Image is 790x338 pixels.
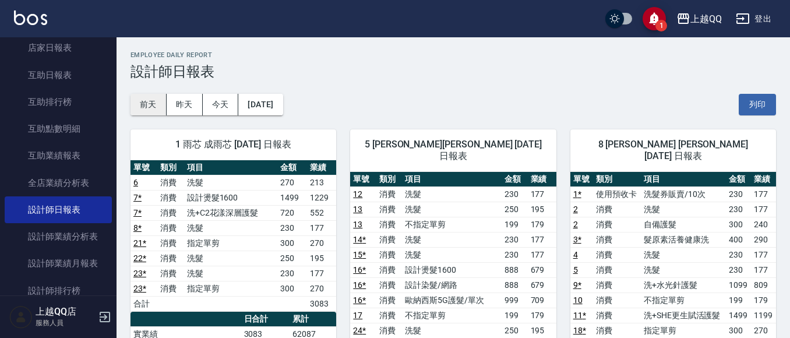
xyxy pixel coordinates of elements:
button: 昨天 [167,94,203,115]
td: 1229 [307,190,337,205]
td: 177 [307,220,337,235]
td: 1499 [726,308,751,323]
a: 6 [133,178,138,187]
td: 199 [726,293,751,308]
td: 洗髮 [402,202,502,217]
td: 177 [751,186,776,202]
td: 洗髮 [184,220,277,235]
button: 登出 [731,8,776,30]
td: 消費 [376,308,402,323]
td: 消費 [593,232,641,247]
td: 195 [528,202,556,217]
td: 洗髮券販賣/10次 [641,186,726,202]
td: 230 [502,247,527,262]
td: 179 [528,217,556,232]
td: 洗髮 [184,175,277,190]
td: 不指定單剪 [402,308,502,323]
td: 洗+C2花漾深層護髮 [184,205,277,220]
td: 不指定單剪 [402,217,502,232]
td: 177 [751,262,776,277]
a: 12 [353,189,362,199]
td: 合計 [131,296,157,311]
td: 250 [502,323,527,338]
td: 消費 [593,247,641,262]
th: 類別 [593,172,641,187]
td: 消費 [376,293,402,308]
td: 230 [726,202,751,217]
h5: 上越QQ店 [36,306,95,318]
td: 指定單剪 [184,281,277,296]
a: 互助排行榜 [5,89,112,115]
td: 230 [502,232,527,247]
th: 金額 [726,172,751,187]
td: 消費 [593,323,641,338]
img: Logo [14,10,47,25]
td: 230 [726,247,751,262]
td: 消費 [157,251,184,266]
a: 店家日報表 [5,34,112,61]
td: 消費 [376,186,402,202]
td: 230 [502,186,527,202]
td: 177 [307,266,337,281]
th: 項目 [184,160,277,175]
td: 消費 [376,217,402,232]
button: 上越QQ [672,7,726,31]
th: 單號 [131,160,157,175]
th: 類別 [157,160,184,175]
td: 消費 [157,205,184,220]
a: 設計師排行榜 [5,277,112,304]
td: 消費 [157,235,184,251]
button: 前天 [131,94,167,115]
a: 2 [573,220,578,229]
td: 洗髮 [184,251,277,266]
a: 2 [573,205,578,214]
td: 消費 [593,202,641,217]
td: 270 [307,281,337,296]
a: 設計師業績分析表 [5,223,112,250]
td: 177 [528,232,556,247]
td: 設計染髮/網路 [402,277,502,293]
a: 設計師業績月報表 [5,250,112,277]
a: 互助日報表 [5,62,112,89]
td: 3083 [307,296,337,311]
td: 洗髮 [641,262,726,277]
td: 300 [277,281,307,296]
td: 使用預收卡 [593,186,641,202]
td: 270 [751,323,776,338]
td: 400 [726,232,751,247]
td: 290 [751,232,776,247]
td: 不指定單剪 [641,293,726,308]
td: 洗髮 [402,186,502,202]
td: 洗髮 [402,247,502,262]
td: 消費 [593,277,641,293]
th: 金額 [277,160,307,175]
th: 業績 [751,172,776,187]
td: 720 [277,205,307,220]
td: 999 [502,293,527,308]
td: 230 [726,262,751,277]
a: 設計師日報表 [5,196,112,223]
td: 消費 [593,308,641,323]
td: 888 [502,277,527,293]
div: 上越QQ [690,12,722,26]
span: 1 雨芯 成雨芯 [DATE] 日報表 [144,139,322,150]
td: 270 [277,175,307,190]
th: 累計 [290,312,336,327]
a: 10 [573,295,583,305]
td: 213 [307,175,337,190]
td: 洗+水光針護髮 [641,277,726,293]
td: 300 [726,217,751,232]
td: 230 [726,186,751,202]
td: 1199 [751,308,776,323]
td: 199 [502,217,527,232]
td: 消費 [376,277,402,293]
td: 洗髮 [184,266,277,281]
td: 消費 [157,190,184,205]
button: 今天 [203,94,239,115]
td: 洗髮 [641,247,726,262]
td: 177 [528,247,556,262]
td: 洗髮 [402,323,502,338]
span: 1 [655,20,667,31]
td: 177 [751,202,776,217]
td: 消費 [376,323,402,338]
